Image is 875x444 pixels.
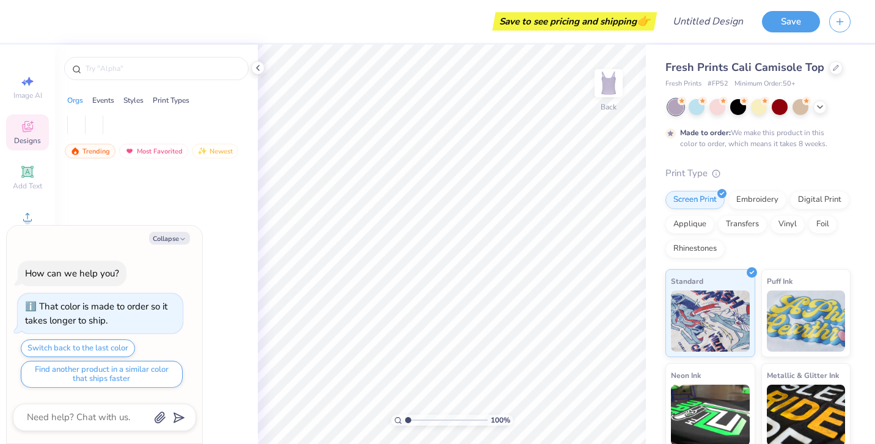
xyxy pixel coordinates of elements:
[21,361,183,388] button: Find another product in a similar color that ships faster
[25,300,167,327] div: That color is made to order so it takes longer to ship.
[601,102,617,113] div: Back
[25,267,119,279] div: How can we help you?
[65,144,115,158] div: Trending
[665,166,851,180] div: Print Type
[718,215,767,234] div: Transfers
[767,275,793,287] span: Puff Ink
[491,415,510,426] span: 100 %
[123,95,144,106] div: Styles
[21,339,135,357] button: Switch back to the last color
[665,215,714,234] div: Applique
[734,79,796,89] span: Minimum Order: 50 +
[762,11,820,32] button: Save
[153,95,189,106] div: Print Types
[13,181,42,191] span: Add Text
[665,191,725,209] div: Screen Print
[680,128,731,138] strong: Made to order:
[119,144,188,158] div: Most Favorited
[808,215,837,234] div: Foil
[771,215,805,234] div: Vinyl
[149,232,190,245] button: Collapse
[192,144,238,158] div: Newest
[671,290,750,352] img: Standard
[665,240,725,258] div: Rhinestones
[663,9,753,34] input: Untitled Design
[67,95,83,106] div: Orgs
[671,275,703,287] span: Standard
[671,369,701,382] span: Neon Ink
[13,91,42,100] span: Image AI
[637,13,650,28] span: 👉
[767,369,839,382] span: Metallic & Glitter Ink
[92,95,114,106] div: Events
[767,290,846,352] img: Puff Ink
[14,136,41,146] span: Designs
[665,79,701,89] span: Fresh Prints
[790,191,849,209] div: Digital Print
[680,127,830,149] div: We make this product in this color to order, which means it takes 8 weeks.
[708,79,728,89] span: # FP52
[84,62,241,75] input: Try "Alpha"
[197,147,207,155] img: Newest.gif
[496,12,654,31] div: Save to see pricing and shipping
[665,60,824,75] span: Fresh Prints Cali Camisole Top
[596,71,621,95] img: Back
[70,147,80,155] img: trending.gif
[728,191,786,209] div: Embroidery
[125,147,134,155] img: most_fav.gif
